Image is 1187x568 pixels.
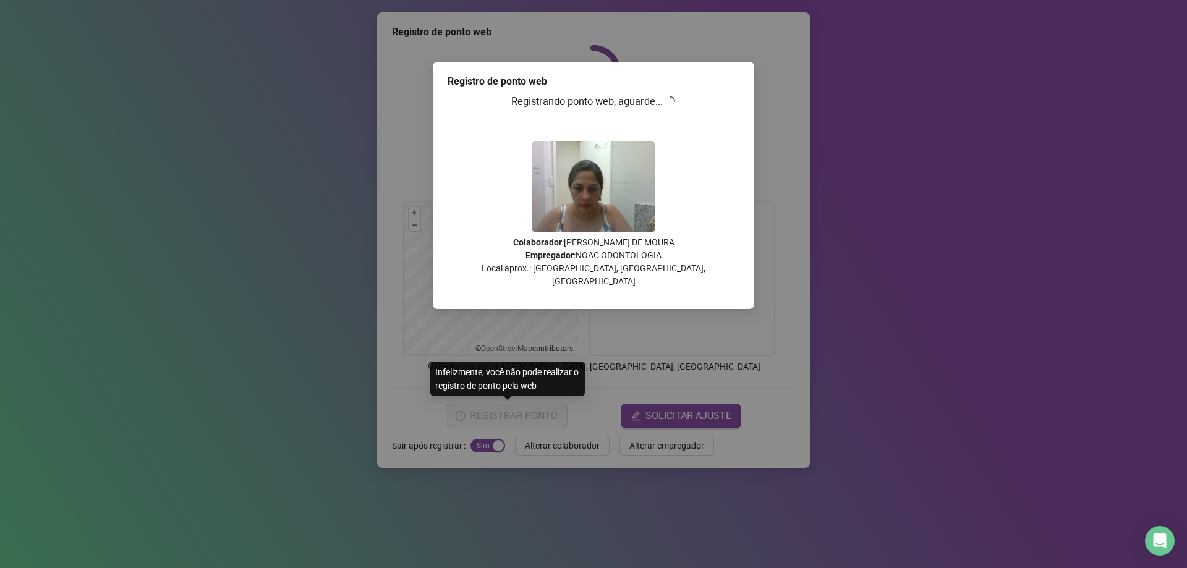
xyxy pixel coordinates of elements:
div: Open Intercom Messenger [1145,526,1175,556]
h3: Registrando ponto web, aguarde... [448,94,739,110]
div: Registro de ponto web [448,74,739,89]
p: : [PERSON_NAME] DE MOURA : NOAC ODONTOLOGIA Local aprox.: [GEOGRAPHIC_DATA], [GEOGRAPHIC_DATA], [... [448,236,739,288]
div: Infelizmente, você não pode realizar o registro de ponto pela web [430,362,585,396]
strong: Empregador [525,250,574,260]
span: loading [664,95,678,108]
strong: Colaborador [513,237,562,247]
img: 9k= [532,141,655,232]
